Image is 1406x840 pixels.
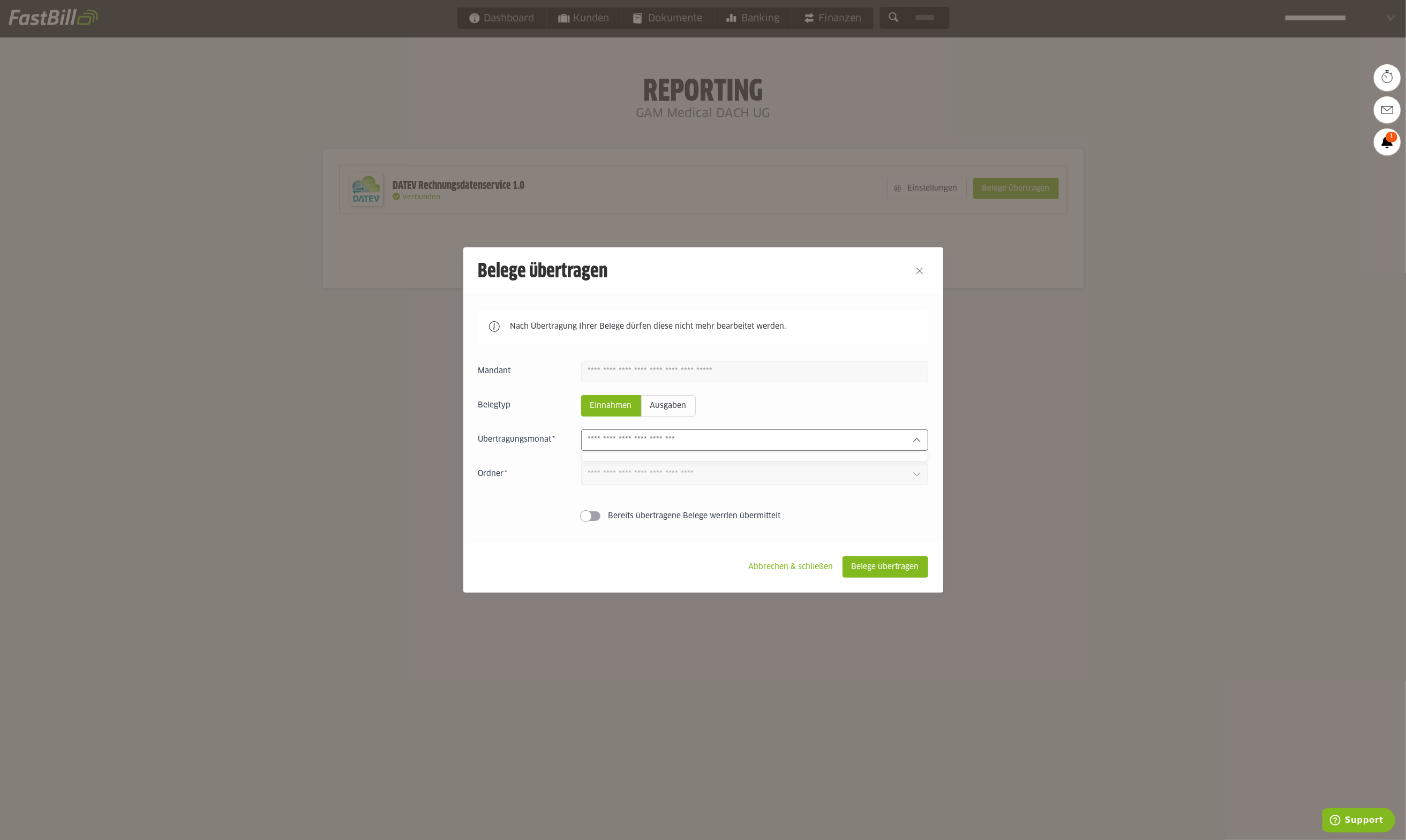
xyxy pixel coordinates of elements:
sl-button: Abbrechen & schließen [740,556,843,578]
span: 1 [1386,132,1397,142]
sl-radio-button: Einnahmen [581,395,641,417]
a: 1 [1374,128,1401,155]
iframe: Opens a widget where you can find more information [1322,808,1395,835]
sl-switch: Bereits übertragene Belege werden übermittelt [478,511,928,521]
sl-button: Belege übertragen [843,556,928,578]
sl-radio-button: Ausgaben [641,395,696,417]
